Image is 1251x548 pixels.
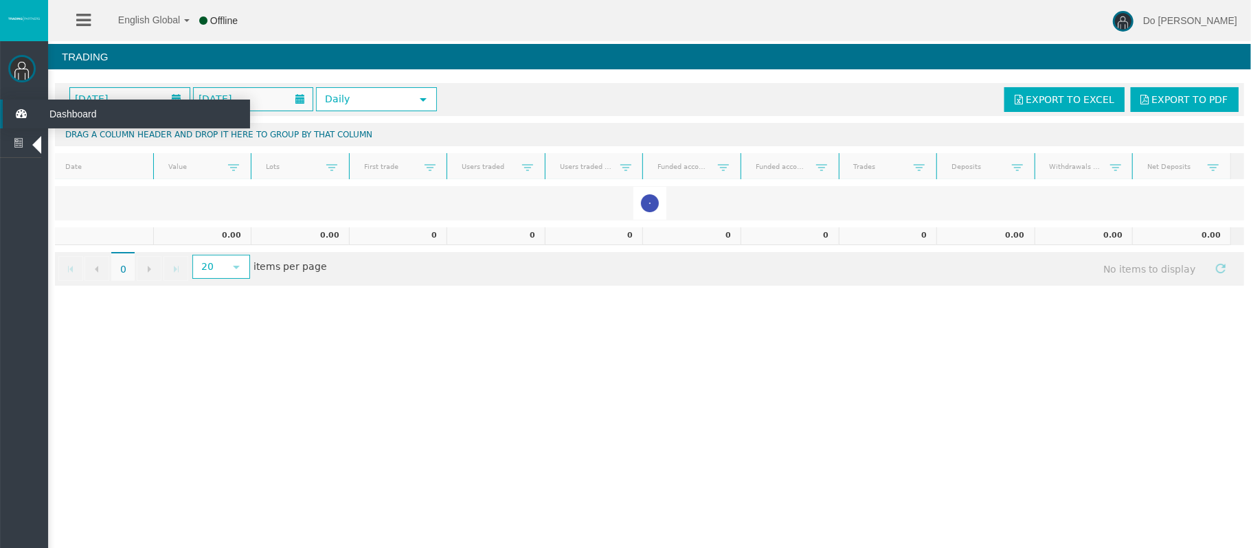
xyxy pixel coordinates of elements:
td: 0.00 [251,227,349,245]
a: Export to Excel [1004,87,1125,112]
img: user-image [1113,11,1134,32]
span: Go to the first page [65,264,76,275]
span: No items to display [1091,256,1208,282]
td: 0.00 [153,227,251,245]
span: Go to the next page [144,264,155,275]
a: Export to PDF [1131,87,1239,112]
a: Date [57,158,152,176]
a: Dashboard [3,100,250,128]
td: 0 [349,227,447,245]
span: 20 [194,256,223,277]
span: Daily [317,89,411,110]
span: English Global [100,14,180,25]
a: Users traded [453,157,522,176]
a: Users traded (email) [551,157,620,176]
a: Lots [258,157,326,176]
td: 0 [741,227,839,245]
span: Export to PDF [1152,94,1228,105]
span: Go to the last page [170,264,181,275]
div: Drag a column header and drop it here to group by that column [55,123,1244,146]
td: 0.00 [936,227,1035,245]
span: Do [PERSON_NAME] [1143,15,1237,26]
span: 0 [111,252,135,281]
td: 0 [447,227,545,245]
a: Funded accouns [649,157,718,176]
a: Net Deposits [1139,157,1208,176]
a: Withdrawals USD [1041,157,1109,176]
a: Go to the first page [58,256,83,281]
span: select [231,262,242,273]
td: 0 [642,227,741,245]
a: Refresh [1209,256,1232,279]
span: Offline [210,15,238,26]
td: 0.00 [1035,227,1133,245]
span: [DATE] [194,89,236,109]
td: 0 [839,227,937,245]
a: Trades [845,157,914,176]
a: Go to the next page [137,256,161,281]
span: Go to the previous page [91,264,102,275]
h4: Trading [48,44,1251,69]
img: logo.svg [7,16,41,21]
span: Dashboard [39,100,174,128]
a: Funded accouns(email) [747,157,815,176]
a: First trade [355,157,424,176]
a: Go to the previous page [84,256,109,281]
a: Value [159,157,228,176]
span: items per page [189,256,327,279]
a: Go to the last page [164,256,188,281]
td: 0.00 [1132,227,1230,245]
span: Refresh [1215,263,1226,274]
a: Deposits [943,157,1012,176]
span: select [418,94,429,105]
td: 0 [545,227,643,245]
span: Export to Excel [1026,94,1114,105]
span: [DATE] [71,89,112,109]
